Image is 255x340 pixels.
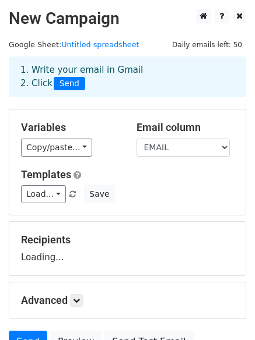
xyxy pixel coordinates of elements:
a: Daily emails left: 50 [168,40,246,49]
h5: Advanced [21,294,234,307]
a: Templates [21,168,71,180]
span: Daily emails left: 50 [168,38,246,51]
button: Save [84,185,114,203]
h5: Email column [137,121,235,134]
h5: Recipients [21,233,234,246]
span: Send [54,77,85,91]
div: Loading... [21,233,234,264]
small: Google Sheet: [9,40,139,49]
h5: Variables [21,121,119,134]
h2: New Campaign [9,9,246,29]
a: Load... [21,185,66,203]
a: Copy/paste... [21,139,92,157]
div: 1. Write your email in Gmail 2. Click [12,63,243,90]
a: Untitled spreadsheet [61,40,139,49]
